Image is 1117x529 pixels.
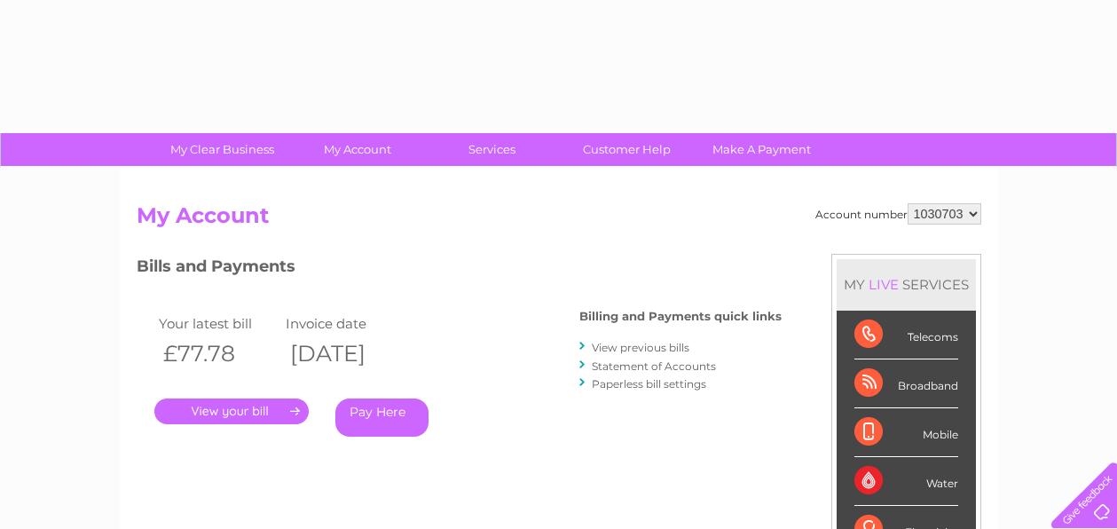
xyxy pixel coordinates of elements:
a: Services [419,133,565,166]
a: . [154,399,309,424]
th: [DATE] [281,336,409,372]
div: MY SERVICES [837,259,976,310]
a: My Account [284,133,430,166]
td: Your latest bill [154,312,282,336]
div: Mobile [854,408,958,457]
div: Broadband [854,359,958,408]
a: View previous bills [592,341,689,354]
div: Account number [815,203,981,225]
h3: Bills and Payments [137,254,782,285]
div: LIVE [865,276,902,293]
h4: Billing and Payments quick links [579,310,782,323]
a: Statement of Accounts [592,359,716,373]
th: £77.78 [154,336,282,372]
div: Water [854,457,958,506]
a: Customer Help [554,133,700,166]
a: Paperless bill settings [592,377,706,391]
td: Invoice date [281,312,409,336]
a: Pay Here [335,399,429,437]
a: Make A Payment [688,133,835,166]
div: Telecoms [854,311,958,359]
h2: My Account [137,203,981,237]
a: My Clear Business [149,133,295,166]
